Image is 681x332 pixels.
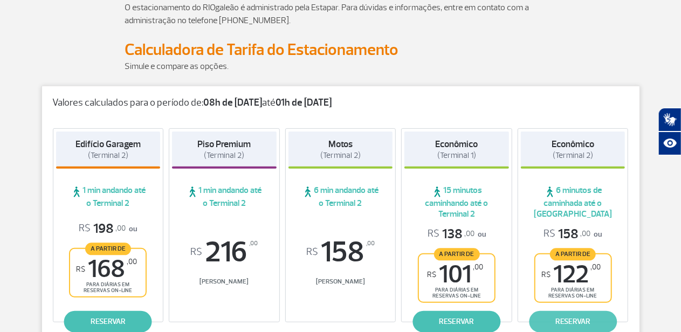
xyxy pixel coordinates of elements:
strong: Econômico [436,139,478,150]
strong: Piso Premium [197,139,251,150]
span: 138 [428,226,474,243]
sup: ,00 [249,238,258,250]
span: A partir de [550,248,596,260]
span: (Terminal 2) [320,150,361,161]
span: 198 [79,220,126,237]
strong: Motos [328,139,353,150]
sup: ,00 [473,262,483,272]
p: ou [544,226,602,243]
h2: Calculadora de Tarifa do Estacionamento [125,40,556,60]
p: Simule e compare as opções. [125,60,556,73]
span: 158 [544,226,591,243]
span: para diárias em reservas on-line [545,287,602,299]
p: ou [428,226,486,243]
sup: ,00 [366,238,375,250]
sup: R$ [306,246,318,258]
p: ou [79,220,137,237]
span: para diárias em reservas on-line [79,281,136,294]
span: 6 min andando até o Terminal 2 [288,185,393,209]
span: [PERSON_NAME] [172,278,277,286]
span: (Terminal 2) [204,150,244,161]
span: 15 minutos caminhando até o Terminal 2 [404,185,509,219]
span: 122 [542,262,601,287]
sup: R$ [190,246,202,258]
p: O estacionamento do RIOgaleão é administrado pela Estapar. Para dúvidas e informações, entre em c... [125,1,556,27]
span: 216 [172,238,277,267]
strong: Econômico [552,139,594,150]
span: (Terminal 1) [437,150,476,161]
sup: R$ [76,265,85,274]
span: 101 [427,262,483,287]
button: Abrir recursos assistivos. [658,132,681,155]
span: [PERSON_NAME] [288,278,393,286]
p: Valores calculados para o período de: até [53,97,629,109]
span: (Terminal 2) [553,150,593,161]
div: Plugin de acessibilidade da Hand Talk. [658,108,681,155]
span: 1 min andando até o Terminal 2 [56,185,161,209]
span: 168 [76,257,137,281]
sup: R$ [427,270,436,279]
strong: 01h de [DATE] [276,96,332,109]
span: para diárias em reservas on-line [428,287,485,299]
span: A partir de [434,248,480,260]
span: (Terminal 2) [88,150,128,161]
sup: ,00 [591,262,601,272]
span: 1 min andando até o Terminal 2 [172,185,277,209]
strong: 08h de [DATE] [204,96,263,109]
span: A partir de [85,243,131,255]
sup: ,00 [127,257,137,266]
span: 158 [288,238,393,267]
strong: Edifício Garagem [75,139,141,150]
span: 6 minutos de caminhada até o [GEOGRAPHIC_DATA] [521,185,625,219]
sup: R$ [542,270,551,279]
button: Abrir tradutor de língua de sinais. [658,108,681,132]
